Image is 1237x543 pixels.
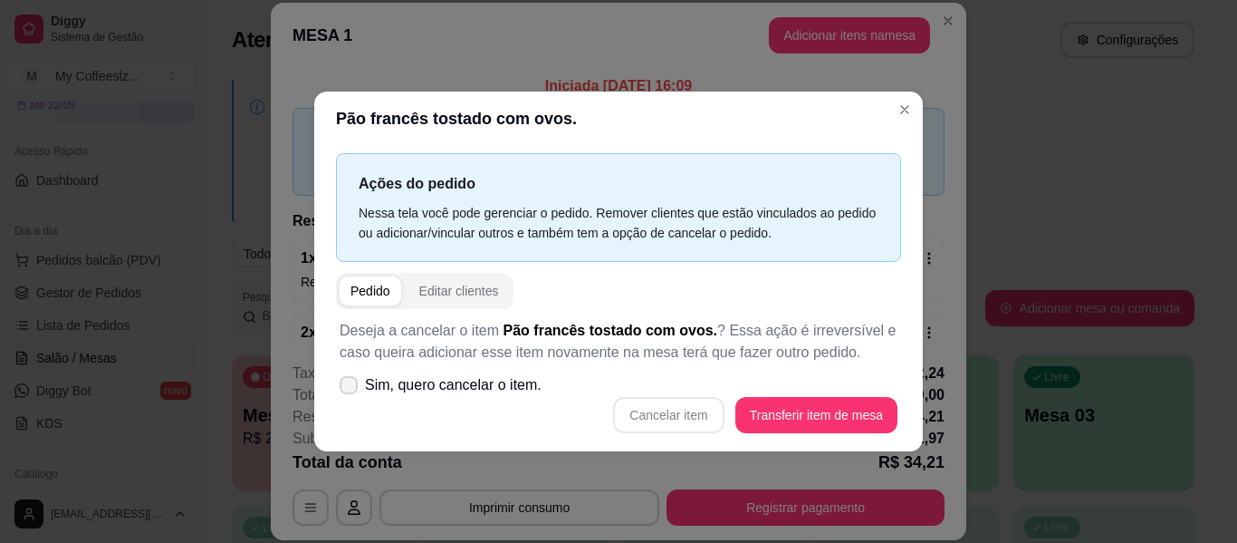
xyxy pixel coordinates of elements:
p: Deseja a cancelar o item ? Essa ação é irreversível e caso queira adicionar esse item novamente n... [340,320,897,364]
div: Nessa tela você pode gerenciar o pedido. Remover clientes que estão vinculados ao pedido ou adici... [359,203,878,243]
div: Editar clientes [419,282,499,300]
div: Pedido [350,282,390,300]
span: Pão francês tostado com ovos. [503,323,718,338]
p: Ações do pedido [359,172,878,195]
button: Close [890,95,919,124]
button: Transferir item de mesa [735,397,897,433]
header: Pão francês tostado com ovos. [314,92,923,146]
span: Sim, quero cancelar o item. [365,374,542,396]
